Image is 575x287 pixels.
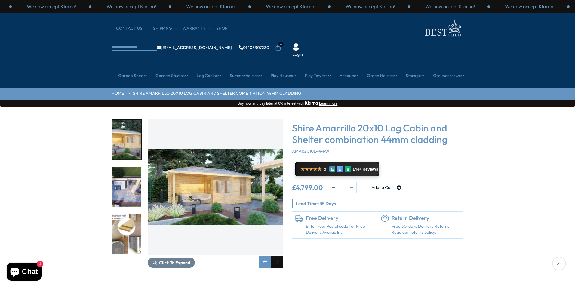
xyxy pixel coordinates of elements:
[352,167,361,172] span: 144+
[392,224,460,235] p: Free 30-days Delivery Returns, Read our returns policy.
[367,181,406,194] button: Add to Cart
[230,68,262,83] a: Summerhouses
[345,166,351,172] div: R
[331,3,410,10] div: 1 / 3
[157,45,232,50] a: [EMAIL_ADDRESS][DOMAIN_NAME]
[425,3,475,10] p: We now accept Klarna!
[106,3,156,10] p: We now accept Klarna!
[295,162,379,176] a: ★★★★★ 5* G E R 144+ Reviews
[505,3,555,10] p: We now accept Klarna!
[112,213,142,255] div: 4 / 8
[392,215,460,221] h6: Return Delivery
[296,200,463,207] p: Lead Time: 35 Days
[171,3,251,10] div: 2 / 3
[112,120,141,160] img: Amarillo5_96x33d_2476e397-f607-4bbb-8f3b-8ff9def2b637_200x200.jpg
[490,3,570,10] div: 3 / 3
[259,256,271,268] div: Previous slide
[306,215,375,221] h6: Free Delivery
[292,43,300,51] img: User Icon
[148,119,283,268] div: 2 / 8
[148,119,283,255] img: Shire Amarrillo 20x10 Log Cabin and Shelter combination 44mm cladding - Best Shed
[5,263,43,282] inbox-online-store-chat: Shopify online store chat
[346,3,395,10] p: We now accept Klarna!
[292,51,303,57] a: Login
[300,166,321,172] span: ★★★★★
[340,68,358,83] a: Arbours
[116,26,149,32] a: CONTACT US
[118,68,147,83] a: Garden Shed
[433,68,464,83] a: Groundscrews
[271,256,283,268] div: Next slide
[371,185,394,190] span: Add to Cart
[148,258,195,268] button: Click To Expand
[112,119,142,160] div: 2 / 8
[266,3,315,10] p: We now accept Klarna!
[292,122,463,145] h3: Shire Amarrillo 20x10 Log Cabin and Shelter combination 44mm cladding
[153,26,178,32] a: Shipping
[112,166,142,208] div: 3 / 8
[155,68,188,83] a: Garden Studios
[133,91,301,97] a: Shire Amarrillo 20x10 Log Cabin and Shelter combination 44mm cladding
[292,148,330,154] span: AMAR2010L44-1AA
[27,3,76,10] p: We now accept Klarna!
[251,3,331,10] div: 3 / 3
[367,68,397,83] a: Green Houses
[306,224,375,235] a: Enter your Postal code for Free Delivery Availability
[186,3,236,10] p: We now accept Klarna!
[329,166,335,172] div: G
[421,19,463,38] img: logo
[112,91,124,97] a: HOME
[278,42,284,47] span: 0
[410,3,490,10] div: 2 / 3
[271,68,297,83] a: Play Houses
[406,68,425,83] a: Storage
[12,3,91,10] div: 3 / 3
[337,166,343,172] div: E
[292,184,323,191] ins: £4,799.00
[216,26,233,32] a: Shop
[112,214,141,254] img: Roofandfloorboards_40ebf52c-b525-4207-8828-7ef03acca8b5_200x200.jpg
[91,3,171,10] div: 1 / 3
[363,167,378,172] span: Reviews
[239,45,269,50] a: 01406307230
[159,260,190,265] span: Click To Expand
[305,68,331,83] a: Play Towers
[275,45,281,51] a: 0
[183,26,212,32] a: Warranty
[197,68,221,83] a: Log Cabins
[112,167,141,207] img: Amarillo3x5_9-2_5-2sq_0723c7ea-a113-40cf-bda3-a7d77bf1f82e_200x200.jpg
